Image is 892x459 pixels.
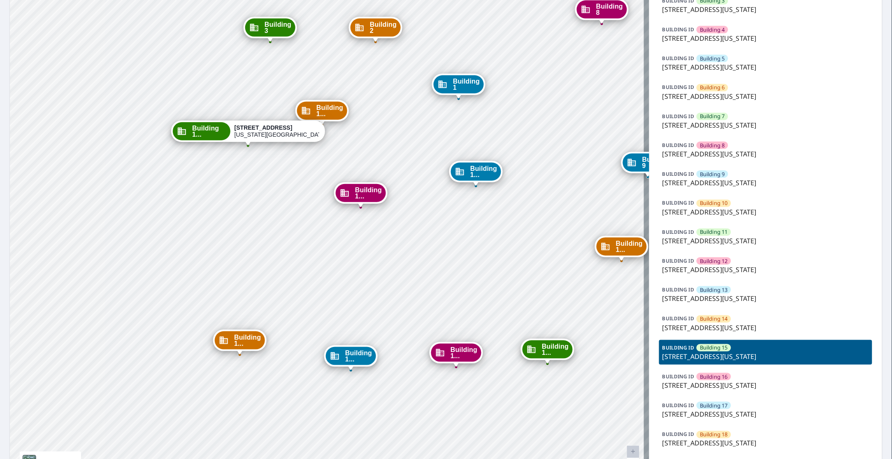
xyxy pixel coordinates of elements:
span: Building 11 [700,228,728,236]
p: BUILDING ID [662,84,694,91]
p: BUILDING ID [662,344,694,351]
span: Building 5 [700,55,725,63]
p: BUILDING ID [662,26,694,33]
div: Dropped pin, building Building 10, Commercial property, 5951 North London Avenue Kansas City, MO ... [595,236,648,261]
div: [US_STATE][GEOGRAPHIC_DATA] [235,124,319,138]
p: [STREET_ADDRESS][US_STATE] [662,294,869,303]
span: Building 12 [700,257,728,265]
p: [STREET_ADDRESS][US_STATE] [662,120,869,130]
div: Dropped pin, building Building 9, Commercial property, 5951 North London Avenue Kansas City, MO 6... [621,152,675,177]
p: [STREET_ADDRESS][US_STATE] [662,62,869,72]
p: [STREET_ADDRESS][US_STATE] [662,438,869,448]
span: Building 1... [345,350,372,362]
p: [STREET_ADDRESS][US_STATE] [662,236,869,246]
span: Building 3 [265,21,291,34]
p: [STREET_ADDRESS][US_STATE] [662,380,869,390]
div: Dropped pin, building Building 12, Commercial property, 5951 North London Avenue Kansas City, MO ... [430,342,483,368]
span: Building 1... [316,105,343,117]
p: [STREET_ADDRESS][US_STATE] [662,265,869,275]
span: Building 2 [370,21,397,34]
span: Building 1... [234,334,261,347]
p: [STREET_ADDRESS][US_STATE] [662,178,869,188]
span: Building 16 [700,373,728,381]
p: [STREET_ADDRESS][US_STATE] [662,409,869,419]
span: Building 1... [616,240,643,253]
div: Dropped pin, building Building 14, Commercial property, 5951 North London Avenue Kansas City, MO ... [213,330,267,355]
p: [STREET_ADDRESS][US_STATE] [662,352,869,361]
p: BUILDING ID [662,257,694,264]
p: BUILDING ID [662,373,694,380]
span: Building 8 [700,142,725,149]
span: Building 15 [700,344,728,352]
span: Building 9 [700,170,725,178]
div: Dropped pin, building Building 18, Commercial property, 5951 North London Avenue Kansas City, MO ... [295,100,349,126]
p: [STREET_ADDRESS][US_STATE] [662,149,869,159]
p: [STREET_ADDRESS][US_STATE] [662,5,869,14]
span: Building 13 [700,286,728,294]
p: BUILDING ID [662,170,694,177]
div: Dropped pin, building Building 11, Commercial property, 5951 North London Avenue Kansas City, MO ... [521,339,574,364]
span: Building 6 [700,84,725,91]
strong: [STREET_ADDRESS] [235,124,293,131]
p: BUILDING ID [662,431,694,438]
span: Building 8 [596,3,623,16]
span: Building 1... [542,343,569,356]
span: Building 4 [700,26,725,34]
a: Current Level 20, Zoom In Disabled [627,446,639,458]
div: Dropped pin, building Building 2, Commercial property, 5951 North London Avenue Kansas City, MO 6... [349,17,402,42]
p: BUILDING ID [662,55,694,62]
span: Building 1 [453,78,480,91]
span: Building 1... [451,347,477,359]
div: Dropped pin, building Building 16, Commercial property, 5951 North London Avenue Kansas City, MO ... [334,182,388,208]
p: BUILDING ID [662,113,694,120]
p: [STREET_ADDRESS][US_STATE] [662,91,869,101]
span: Building 1... [355,187,382,199]
span: Building 17 [700,402,728,410]
span: Building 10 [700,199,728,207]
p: [STREET_ADDRESS][US_STATE] [662,323,869,333]
span: Building 7 [700,112,725,120]
p: BUILDING ID [662,286,694,293]
p: BUILDING ID [662,228,694,235]
p: BUILDING ID [662,142,694,149]
div: Dropped pin, building Building 1, Commercial property, 5951 North London Avenue Kansas City, MO 6... [432,74,485,99]
p: BUILDING ID [662,199,694,206]
div: Dropped pin, building Building 3, Commercial property, 5951 North London Avenue Kansas City, MO 6... [244,17,297,42]
p: BUILDING ID [662,402,694,409]
p: [STREET_ADDRESS][US_STATE] [662,207,869,217]
div: Dropped pin, building Building 17, Commercial property, 5951 North London Avenue Kansas City, MO ... [449,161,503,186]
div: Dropped pin, building Building 13, Commercial property, 5951 North London Avenue Kansas City, MO ... [324,345,378,371]
p: [STREET_ADDRESS][US_STATE] [662,33,869,43]
span: Building 1... [192,125,226,137]
span: Building 18 [700,431,728,438]
span: Building 9 [642,156,669,169]
span: Building 14 [700,315,728,323]
p: BUILDING ID [662,315,694,322]
span: Building 1... [470,165,497,178]
div: Dropped pin, building Building 15, Commercial property, 5951 North London Avenue Kansas City, MO ... [171,121,325,146]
